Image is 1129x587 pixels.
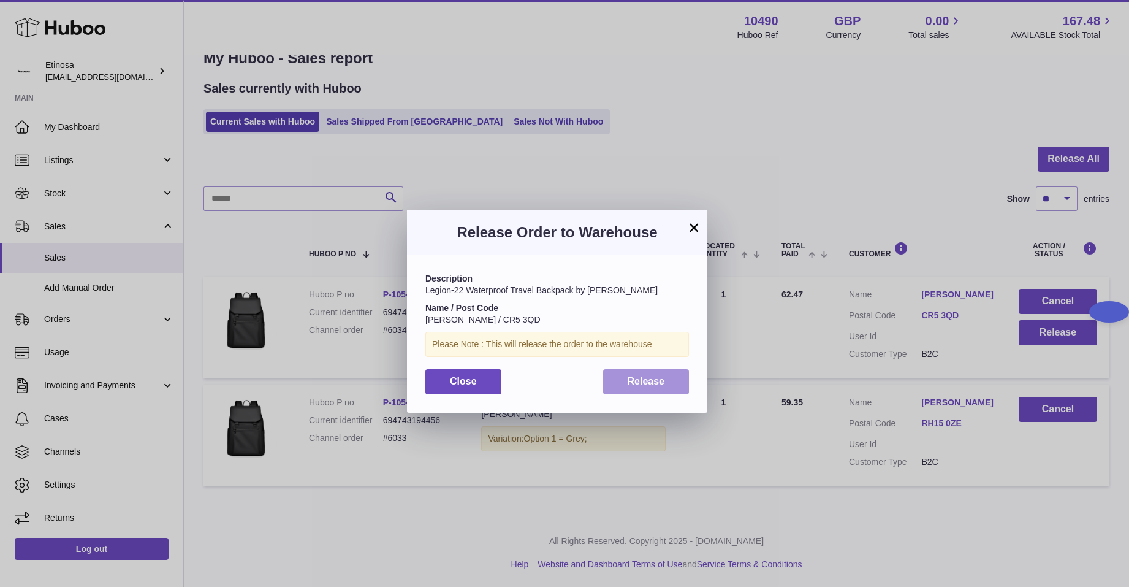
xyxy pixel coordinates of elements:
[628,376,665,386] span: Release
[425,369,501,394] button: Close
[425,274,473,283] strong: Description
[450,376,477,386] span: Close
[425,315,541,324] span: [PERSON_NAME] / CR5 3QD
[686,220,701,235] button: ×
[425,223,689,242] h3: Release Order to Warehouse
[425,285,658,295] span: Legion-22 Waterproof Travel Backpack by [PERSON_NAME]
[425,303,498,313] strong: Name / Post Code
[603,369,690,394] button: Release
[425,332,689,357] div: Please Note : This will release the order to the warehouse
